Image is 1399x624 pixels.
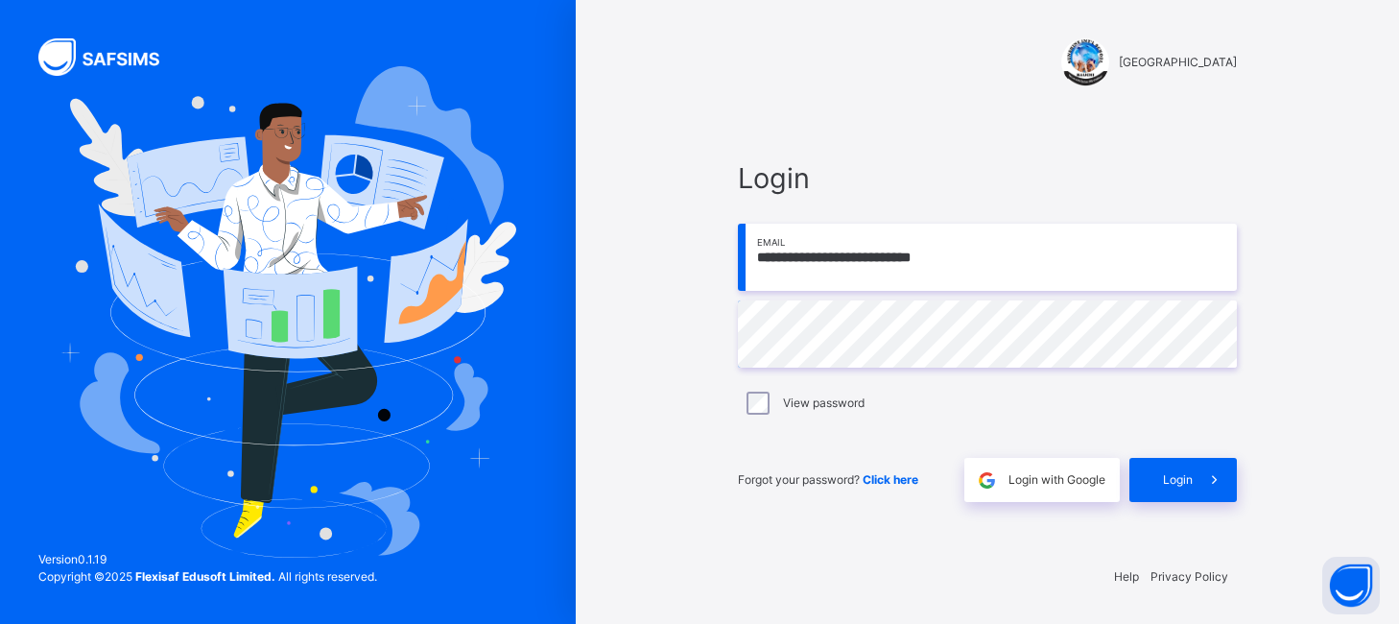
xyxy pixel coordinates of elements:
[135,569,275,584] strong: Flexisaf Edusoft Limited.
[738,472,918,487] span: Forgot your password?
[38,38,182,76] img: SAFSIMS Logo
[783,395,865,412] label: View password
[738,157,1237,199] span: Login
[1008,471,1105,489] span: Login with Google
[1114,569,1139,584] a: Help
[38,569,377,584] span: Copyright © 2025 All rights reserved.
[976,469,998,492] img: google.396cfc9801f0270233282035f929180a.svg
[863,472,918,487] a: Click here
[38,551,377,568] span: Version 0.1.19
[1163,471,1193,489] span: Login
[1150,569,1228,584] a: Privacy Policy
[1119,54,1237,71] span: [GEOGRAPHIC_DATA]
[1322,557,1380,614] button: Open asap
[59,66,516,558] img: Hero Image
